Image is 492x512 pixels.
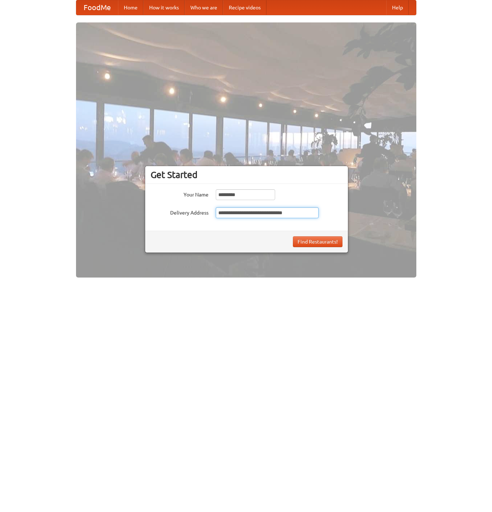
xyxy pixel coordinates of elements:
label: Delivery Address [151,207,209,216]
a: Who we are [185,0,223,15]
h3: Get Started [151,169,342,180]
a: Home [118,0,143,15]
button: Find Restaurants! [293,236,342,247]
a: How it works [143,0,185,15]
a: FoodMe [76,0,118,15]
label: Your Name [151,189,209,198]
a: Recipe videos [223,0,266,15]
a: Help [386,0,409,15]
